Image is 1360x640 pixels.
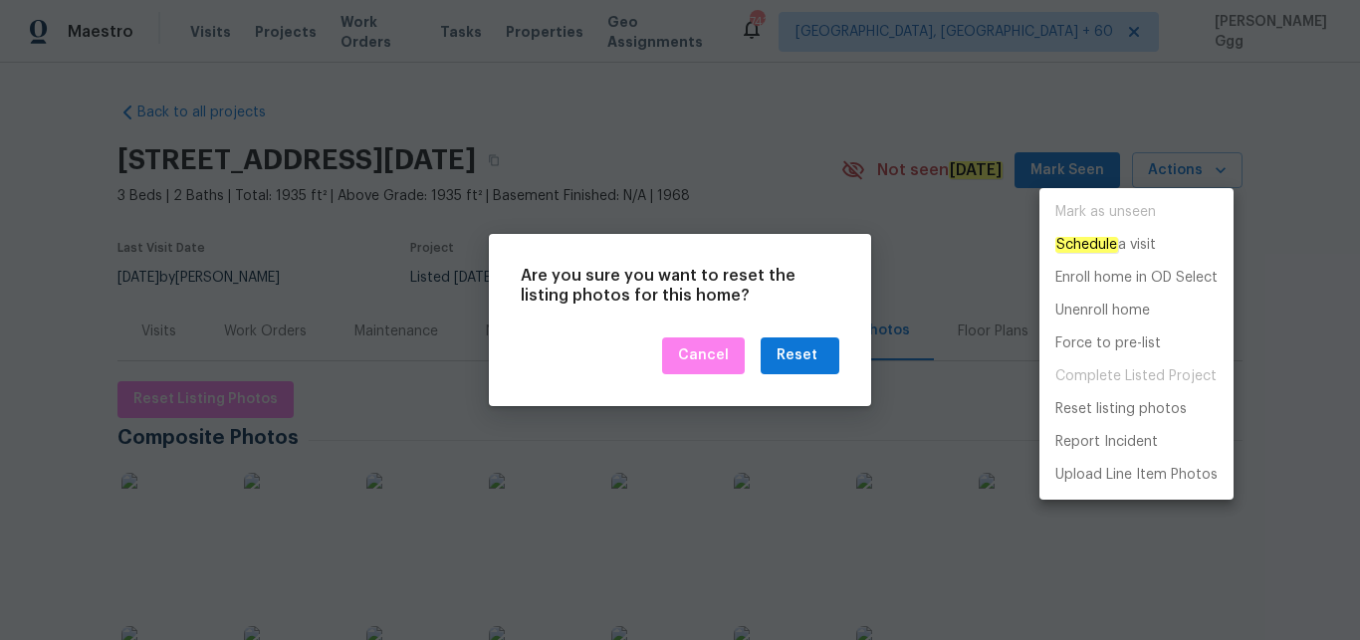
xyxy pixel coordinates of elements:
p: Unenroll home [1055,301,1150,321]
p: Upload Line Item Photos [1055,465,1218,486]
p: a visit [1055,235,1156,256]
em: Schedule [1055,237,1118,253]
p: Report Incident [1055,432,1158,453]
p: Enroll home in OD Select [1055,268,1218,289]
p: Reset listing photos [1055,399,1187,420]
p: Force to pre-list [1055,333,1161,354]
